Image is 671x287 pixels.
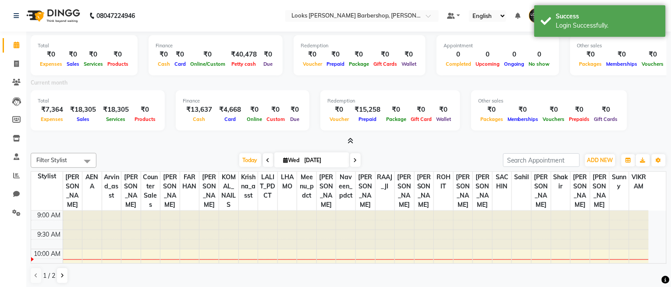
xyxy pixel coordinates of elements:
[156,50,172,60] div: ₹0
[188,50,227,60] div: ₹0
[571,172,590,210] span: [PERSON_NAME]
[227,50,260,60] div: ₹40,478
[587,157,613,163] span: ADD NEW
[336,172,355,201] span: Naveen_pdct
[281,157,302,163] span: Wed
[434,116,453,122] span: Wallet
[302,154,346,167] input: 2025-09-03
[188,61,227,67] span: Online/Custom
[503,153,580,167] input: Search Appointment
[301,42,419,50] div: Redemption
[541,105,567,115] div: ₹0
[505,116,541,122] span: Memberships
[245,116,264,122] span: Online
[38,105,67,115] div: ₹7,364
[434,105,453,115] div: ₹0
[502,61,527,67] span: Ongoing
[239,153,261,167] span: Today
[141,172,160,210] span: Counter Sales
[36,230,63,239] div: 9:30 AM
[478,97,620,105] div: Other sales
[585,154,615,167] button: ADD NEW
[551,172,571,192] span: Shakir
[541,116,567,122] span: Vouchers
[444,42,552,50] div: Appointment
[347,50,371,60] div: ₹0
[172,50,188,60] div: ₹0
[64,50,82,60] div: ₹0
[199,172,219,210] span: [PERSON_NAME]
[376,172,395,192] span: RAAJ_JI
[434,172,453,192] span: ROHIT
[64,61,82,67] span: Sales
[478,105,505,115] div: ₹0
[610,172,629,192] span: Sunny
[502,50,527,60] div: 0
[527,61,552,67] span: No show
[327,116,351,122] span: Voucher
[219,172,238,210] span: KOMAL_NAILS
[230,61,259,67] span: Petty cash
[156,61,172,67] span: Cash
[258,172,277,201] span: LALIT_PDCT
[567,116,592,122] span: Prepaids
[172,61,188,67] span: Card
[399,61,419,67] span: Wallet
[75,116,92,122] span: Sales
[454,172,473,210] span: [PERSON_NAME]
[324,61,347,67] span: Prepaid
[493,172,512,192] span: SACHIN
[82,61,105,67] span: Services
[132,105,158,115] div: ₹0
[324,50,347,60] div: ₹0
[444,61,473,67] span: Completed
[415,172,434,210] span: [PERSON_NAME]
[264,105,287,115] div: ₹0
[160,172,180,210] span: [PERSON_NAME]
[301,61,324,67] span: Voucher
[63,172,82,210] span: [PERSON_NAME]
[347,61,371,67] span: Package
[529,8,544,23] img: Looks Karol Bagh Barbershop
[384,116,408,122] span: Package
[317,172,336,210] span: [PERSON_NAME]
[640,61,666,67] span: Vouchers
[216,105,245,115] div: ₹4,668
[39,116,66,122] span: Expenses
[356,116,379,122] span: Prepaid
[604,50,640,60] div: ₹0
[105,50,131,60] div: ₹0
[239,172,258,201] span: Krishna_asst
[629,172,649,192] span: VIKRAM
[301,50,324,60] div: ₹0
[408,116,434,122] span: Gift Card
[327,105,351,115] div: ₹0
[36,156,67,163] span: Filter Stylist
[478,116,505,122] span: Packages
[592,116,620,122] span: Gift Cards
[444,50,473,60] div: 0
[264,116,287,122] span: Custom
[22,4,82,28] img: logo
[473,61,502,67] span: Upcoming
[590,172,610,210] span: [PERSON_NAME]
[67,105,99,115] div: ₹18,305
[505,105,541,115] div: ₹0
[245,105,264,115] div: ₹0
[371,50,399,60] div: ₹0
[297,172,316,201] span: Meenu_pdct
[132,116,158,122] span: Products
[104,116,128,122] span: Services
[38,50,64,60] div: ₹0
[36,211,63,220] div: 9:00 AM
[43,271,55,280] span: 1 / 2
[399,50,419,60] div: ₹0
[38,61,64,67] span: Expenses
[527,50,552,60] div: 0
[180,172,199,192] span: FARHAN
[183,105,216,115] div: ₹13,637
[99,105,132,115] div: ₹18,305
[371,61,399,67] span: Gift Cards
[384,105,408,115] div: ₹0
[473,50,502,60] div: 0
